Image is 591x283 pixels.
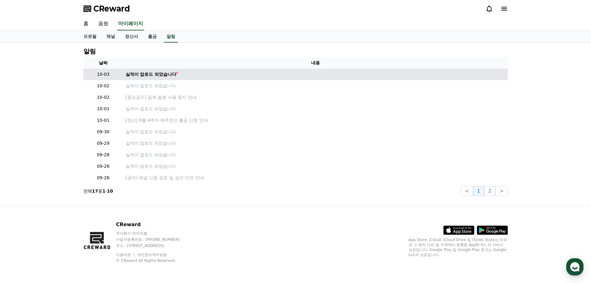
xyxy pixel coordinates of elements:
[143,31,162,43] a: 출금
[86,129,121,135] p: 09-30
[107,189,113,194] strong: 10
[126,175,505,181] a: [공지] 채널 신청 검토 및 승인 지연 안내
[126,71,505,78] a: 실적이 업로드 되었습니다
[86,140,121,147] p: 09-29
[101,31,120,43] a: 채널
[83,188,113,194] p: 전체 중 -
[86,94,121,101] p: 10-02
[41,197,80,212] a: 대화
[126,117,505,124] a: [정산] 9월 4주차 매주정산 출금 신청 안내
[93,17,113,30] a: 음원
[116,258,192,263] p: © CReward All Rights Reserved.
[126,163,505,170] a: 실적이 업로드 되었습니다
[2,197,41,212] a: 홈
[126,106,505,112] a: 실적이 업로드 되었습니다
[126,83,505,89] a: 실적이 업로드 되었습니다
[86,106,121,112] p: 10-01
[116,253,136,257] a: 이용약관
[495,186,508,196] button: >
[123,57,508,69] th: 내용
[86,175,121,181] p: 09-26
[86,163,121,170] p: 09-26
[473,186,484,196] button: 1
[86,117,121,124] p: 10-01
[126,152,505,158] a: 실적이 업로드 되었습니다
[116,221,192,228] p: CReward
[78,31,101,43] a: 프로필
[92,189,98,194] strong: 17
[83,57,123,69] th: 날짜
[57,207,64,212] span: 대화
[126,129,505,135] a: 실적이 업로드 되었습니다
[164,31,178,43] a: 알림
[78,17,93,30] a: 홈
[80,197,119,212] a: 설정
[96,206,103,211] span: 설정
[120,31,143,43] a: 정산서
[461,186,473,196] button: <
[484,186,495,196] button: 2
[86,71,121,78] p: 10-03
[83,4,130,14] a: CReward
[20,206,23,211] span: 홈
[117,17,144,30] a: 마이페이지
[137,253,167,257] a: 개인정보처리방침
[102,189,105,194] strong: 1
[409,237,508,257] p: App Store, iCloud, iCloud Drive 및 iTunes Store는 미국과 그 밖의 나라 및 지역에서 등록된 Apple Inc.의 서비스 상표입니다. Goo...
[86,152,121,158] p: 09-28
[83,48,96,55] h4: 알림
[126,94,505,101] a: [중요공지] 일부 음원 사용 중지 안내
[126,140,505,147] a: 실적이 업로드 되었습니다
[93,4,130,14] span: CReward
[116,237,192,242] p: 사업자등록번호 : [PHONE_NUMBER]
[116,231,192,236] p: 주식회사 와이피랩
[86,83,121,89] p: 10-02
[126,71,177,78] div: 실적이 업로드 되었습니다
[116,243,192,248] p: 주소 : [STREET_ADDRESS]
